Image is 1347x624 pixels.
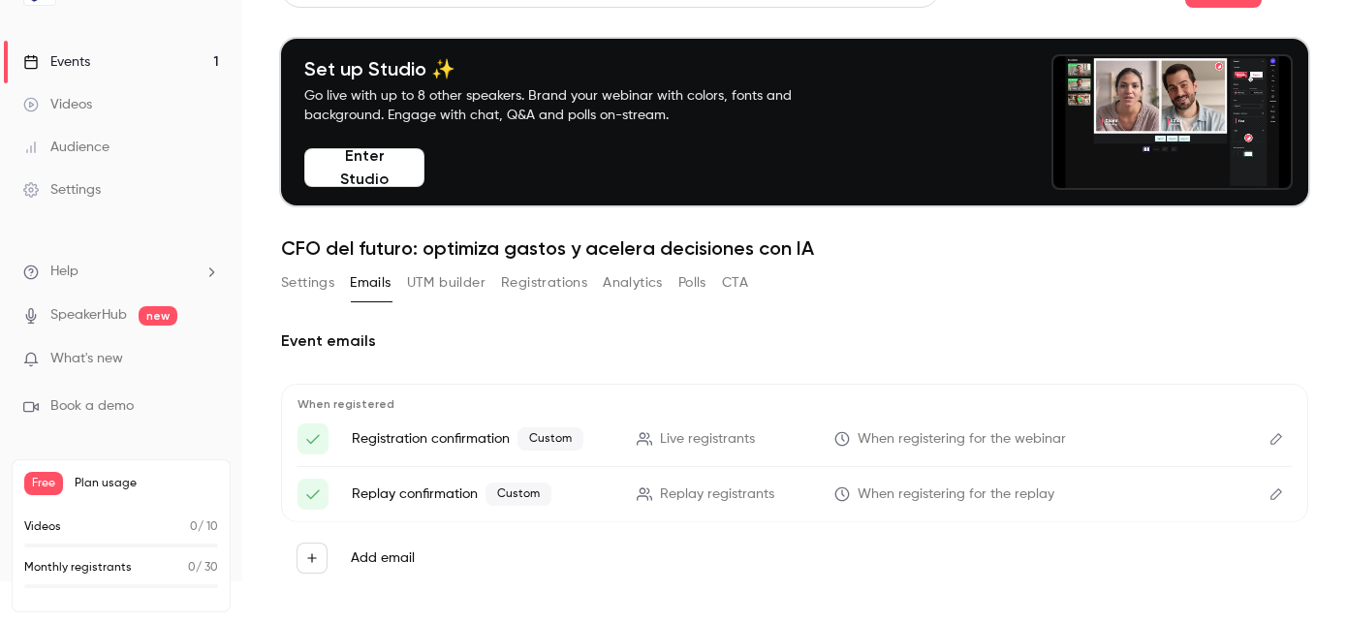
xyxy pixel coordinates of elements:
div: Videos [23,95,92,114]
button: Emails [350,267,391,298]
span: Free [24,472,63,495]
span: new [139,306,177,326]
span: What's new [50,349,123,369]
span: Custom [486,483,551,506]
p: When registered [298,396,1292,412]
span: Replay registrants [660,484,774,505]
a: SpeakerHub [50,305,127,326]
span: When registering for the webinar [858,429,1066,450]
p: Replay confirmation [352,483,613,506]
li: ¡Tu cupo ha sido confirmado! [298,423,1292,454]
button: Edit [1261,423,1292,454]
button: Registrations [501,267,587,298]
span: Help [50,262,78,282]
label: Add email [351,548,415,568]
p: Registration confirmation [352,427,613,451]
button: CTA [722,267,748,298]
h1: CFO del futuro: optimiza gastos y acelera decisiones con IA [281,236,1308,260]
p: / 30 [188,559,218,577]
span: When registering for the replay [858,484,1054,505]
button: Enter Studio [304,148,424,187]
span: Custom [517,427,583,451]
button: Settings [281,267,334,298]
span: Live registrants [660,429,755,450]
span: Plan usage [75,476,218,491]
h2: Event emails [281,329,1308,353]
span: Book a demo [50,396,134,417]
span: 0 [190,521,198,533]
button: Polls [678,267,706,298]
div: Events [23,52,90,72]
button: Analytics [603,267,663,298]
button: Edit [1261,479,1292,510]
p: Go live with up to 8 other speakers. Brand your webinar with colors, fonts and background. Engage... [304,86,837,125]
p: Videos [24,518,61,536]
li: ¡Hola, acá está el link para acceder al webinar "{{ event_name }}"! [298,479,1292,510]
p: / 10 [190,518,218,536]
button: UTM builder [407,267,486,298]
div: Settings [23,180,101,200]
p: Monthly registrants [24,559,132,577]
div: Audience [23,138,110,157]
span: 0 [188,562,196,574]
li: help-dropdown-opener [23,262,219,282]
h4: Set up Studio ✨ [304,57,837,80]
